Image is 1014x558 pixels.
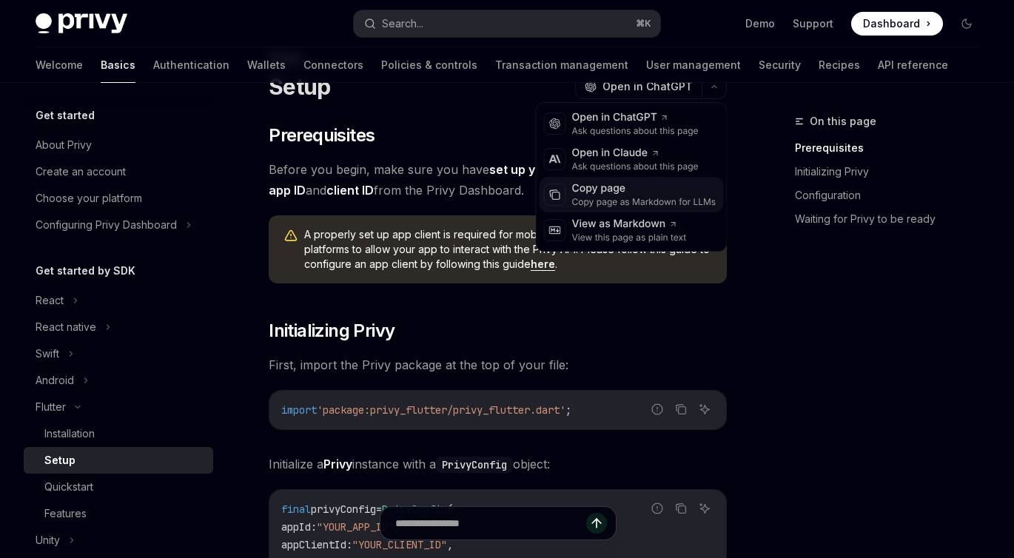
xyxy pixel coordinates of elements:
[795,136,990,160] a: Prerequisites
[795,207,990,231] a: Waiting for Privy to be ready
[602,79,693,94] span: Open in ChatGPT
[269,354,727,375] span: First, import the Privy package at the top of your file:
[269,159,727,201] span: Before you begin, make sure you have and from the Privy Dashboard.
[695,499,714,518] button: Ask AI
[36,189,142,207] div: Choose your platform
[572,196,716,208] div: Copy page as Markdown for LLMs
[247,47,286,83] a: Wallets
[795,160,990,184] a: Initializing Privy
[44,451,75,469] div: Setup
[311,502,376,516] span: privyConfig
[795,184,990,207] a: Configuration
[759,47,801,83] a: Security
[36,398,66,416] div: Flutter
[44,478,93,496] div: Quickstart
[955,12,978,36] button: Toggle dark mode
[745,16,775,31] a: Demo
[323,457,352,471] strong: Privy
[326,183,374,198] a: client ID
[101,47,135,83] a: Basics
[648,499,667,518] button: Report incorrect code
[304,227,712,272] span: A properly set up app client is required for mobile apps and other non-web platforms to allow you...
[24,474,213,500] a: Quickstart
[24,447,213,474] a: Setup
[572,232,687,243] div: View this page as plain text
[878,47,948,83] a: API reference
[36,292,64,309] div: React
[586,513,607,534] button: Send message
[153,47,229,83] a: Authentication
[269,124,375,147] span: Prerequisites
[793,16,833,31] a: Support
[671,400,691,419] button: Copy the contents from the code block
[572,125,699,137] div: Ask questions about this page
[572,161,699,172] div: Ask questions about this page
[382,502,447,516] span: PrivyConfig
[695,400,714,419] button: Ask AI
[572,181,716,196] div: Copy page
[36,13,127,34] img: dark logo
[24,132,213,158] a: About Privy
[851,12,943,36] a: Dashboard
[269,162,722,198] a: set up your Privy app and obtained your app ID
[636,18,651,30] span: ⌘ K
[575,74,702,99] button: Open in ChatGPT
[36,163,126,181] div: Create an account
[376,502,382,516] span: =
[36,345,59,363] div: Swift
[648,400,667,419] button: Report incorrect code
[646,47,741,83] a: User management
[381,47,477,83] a: Policies & controls
[269,454,727,474] span: Initialize a instance with a object:
[572,110,699,125] div: Open in ChatGPT
[572,146,699,161] div: Open in Claude
[281,502,311,516] span: final
[44,505,87,522] div: Features
[24,158,213,185] a: Create an account
[382,15,423,33] div: Search...
[317,403,565,417] span: 'package:privy_flutter/privy_flutter.dart'
[36,136,92,154] div: About Privy
[436,457,513,473] code: PrivyConfig
[36,216,177,234] div: Configuring Privy Dashboard
[36,262,135,280] h5: Get started by SDK
[572,217,687,232] div: View as Markdown
[354,10,660,37] button: Search...⌘K
[281,403,317,417] span: import
[303,47,363,83] a: Connectors
[24,420,213,447] a: Installation
[36,47,83,83] a: Welcome
[447,502,453,516] span: (
[24,185,213,212] a: Choose your platform
[36,107,95,124] h5: Get started
[565,403,571,417] span: ;
[36,318,96,336] div: React native
[44,425,95,443] div: Installation
[810,112,876,130] span: On this page
[671,499,691,518] button: Copy the contents from the code block
[863,16,920,31] span: Dashboard
[283,229,298,243] svg: Warning
[24,500,213,527] a: Features
[36,372,74,389] div: Android
[531,258,555,271] a: here
[819,47,860,83] a: Recipes
[36,531,60,549] div: Unity
[495,47,628,83] a: Transaction management
[269,73,330,100] h1: Setup
[269,319,394,343] span: Initializing Privy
